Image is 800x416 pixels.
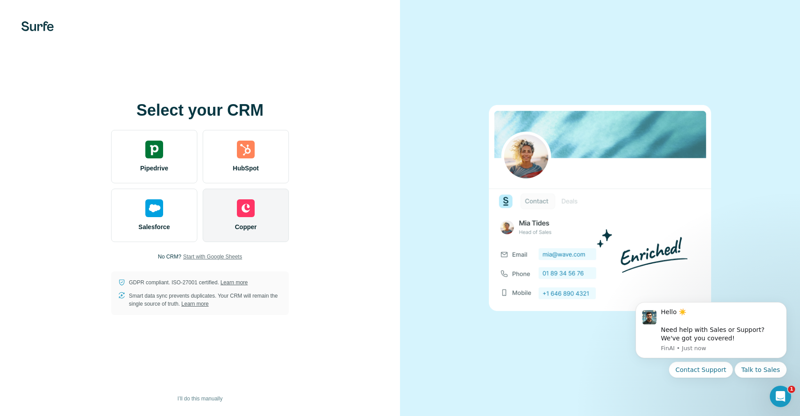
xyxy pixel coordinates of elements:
[129,292,282,308] p: Smart data sync prevents duplicates. Your CRM will remain the single source of truth.
[622,291,800,412] iframe: Intercom notifications message
[145,141,163,158] img: pipedrive's logo
[158,253,181,261] p: No CRM?
[111,101,289,119] h1: Select your CRM
[233,164,259,173] span: HubSpot
[139,222,170,231] span: Salesforce
[177,395,222,403] span: I’ll do this manually
[145,199,163,217] img: salesforce's logo
[129,279,248,287] p: GDPR compliant. ISO-27001 certified.
[171,392,228,405] button: I’ll do this manually
[21,21,54,31] img: Surfe's logo
[770,386,791,407] iframe: Intercom live chat
[140,164,168,173] span: Pipedrive
[237,199,255,217] img: copper's logo
[181,301,208,307] a: Learn more
[788,386,795,393] span: 1
[235,222,257,231] span: Copper
[237,141,255,158] img: hubspot's logo
[489,105,711,311] img: none image
[220,279,248,286] a: Learn more
[183,253,242,261] button: Start with Google Sheets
